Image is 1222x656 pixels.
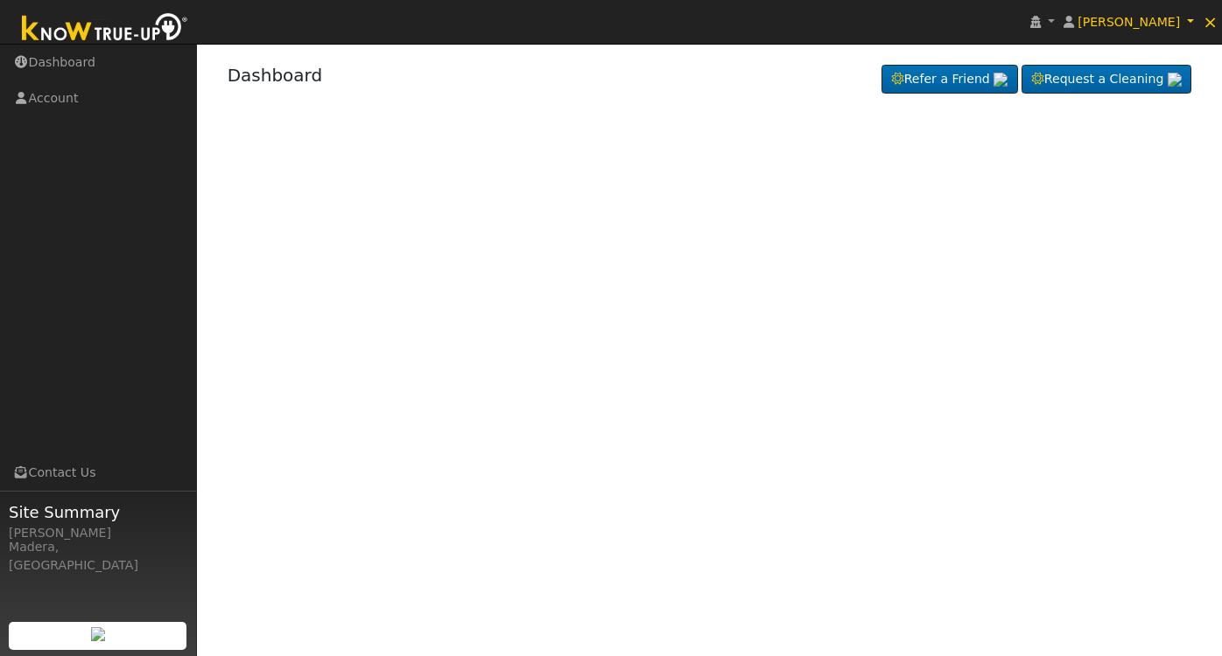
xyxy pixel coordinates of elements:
img: retrieve [91,627,105,641]
span: × [1203,11,1218,32]
img: Know True-Up [13,10,197,49]
img: retrieve [994,73,1008,87]
a: Refer a Friend [881,65,1018,94]
a: Request a Cleaning [1022,65,1191,94]
span: Site Summary [9,500,187,524]
div: [PERSON_NAME] [9,524,187,542]
img: retrieve [1168,73,1182,87]
span: [PERSON_NAME] [1078,15,1180,29]
div: Madera, [GEOGRAPHIC_DATA] [9,538,187,575]
a: Dashboard [228,65,323,86]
